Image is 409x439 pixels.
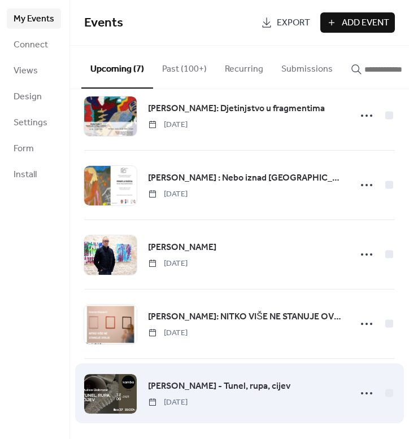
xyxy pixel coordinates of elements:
[14,142,34,156] span: Form
[7,112,61,133] a: Settings
[216,46,272,87] button: Recurring
[148,310,344,324] a: [PERSON_NAME]: NITKO VIŠE NE STANUJE OVDJE
[148,397,188,409] span: [DATE]
[148,102,325,116] a: [PERSON_NAME]: Djetinjstvo u fragmentima
[153,46,216,87] button: Past (100+)
[7,60,61,81] a: Views
[148,240,216,255] a: [PERSON_NAME]
[148,310,344,324] span: [PERSON_NAME]: NITKO VIŠE NE STANUJE OVDJE
[14,12,54,26] span: My Events
[84,11,123,36] span: Events
[14,90,42,104] span: Design
[277,16,310,30] span: Export
[148,327,188,339] span: [DATE]
[148,172,344,185] span: [PERSON_NAME] : Nebo iznad [GEOGRAPHIC_DATA]
[7,8,61,29] a: My Events
[7,86,61,107] a: Design
[255,12,316,33] a: Export
[14,38,48,52] span: Connect
[148,188,188,200] span: [DATE]
[148,171,344,186] a: [PERSON_NAME] : Nebo iznad [GEOGRAPHIC_DATA]
[7,34,61,55] a: Connect
[14,64,38,78] span: Views
[272,46,342,87] button: Submissions
[148,258,188,270] span: [DATE]
[320,12,395,33] button: Add Event
[14,116,47,130] span: Settings
[342,16,389,30] span: Add Event
[81,46,153,89] button: Upcoming (7)
[7,138,61,159] a: Form
[7,164,61,185] a: Install
[148,119,188,131] span: [DATE]
[148,379,290,394] a: [PERSON_NAME] - Tunel, rupa, cijev
[14,168,37,182] span: Install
